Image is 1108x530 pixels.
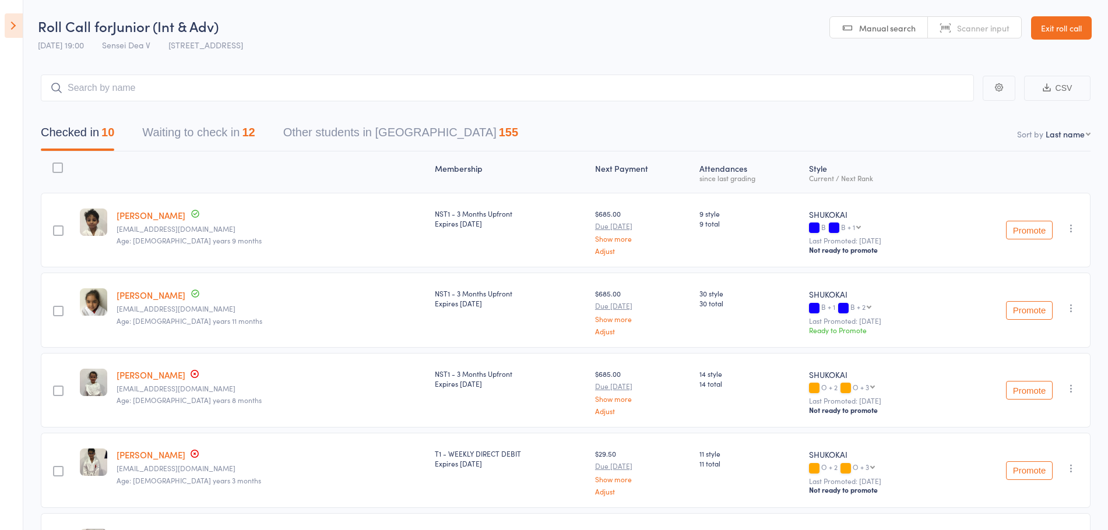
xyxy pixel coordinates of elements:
span: 9 total [699,218,800,228]
small: vimol.j@gmail.com [117,464,425,472]
div: Not ready to promote [809,485,937,494]
div: Last name [1046,128,1085,140]
a: Adjust [595,487,690,495]
span: [DATE] 19:00 [38,39,84,51]
div: Expires [DATE] [435,458,586,468]
a: [PERSON_NAME] [117,448,185,461]
a: Show more [595,475,690,483]
div: $29.50 [595,448,690,494]
span: 14 style [699,369,800,379]
div: SHUKOKAI [809,209,937,220]
div: Expires [DATE] [435,218,586,228]
div: B + 1 [809,303,937,313]
input: Search by name [41,75,974,101]
a: Show more [595,395,690,402]
a: Adjust [595,327,690,335]
span: Age: [DEMOGRAPHIC_DATA] years 8 months [117,395,262,405]
span: Sensei Dea V [102,39,150,51]
a: Show more [595,315,690,323]
span: 11 style [699,448,800,458]
div: Atten­dances [695,157,804,188]
img: image1660723583.png [80,209,107,236]
a: Exit roll call [1031,16,1092,40]
div: Expires [DATE] [435,379,586,388]
label: Sort by [1017,128,1043,140]
small: vgupta03@outlook.com [117,384,425,393]
div: B + 2 [850,303,866,310]
small: Due [DATE] [595,382,690,390]
div: NST1 - 3 Months Upfront [435,288,586,308]
a: Adjust [595,407,690,415]
small: Last Promoted: [DATE] [809,397,937,405]
div: $685.00 [595,369,690,415]
div: Not ready to promote [809,405,937,415]
span: Scanner input [957,22,1009,34]
div: $685.00 [595,209,690,255]
a: [PERSON_NAME] [117,369,185,381]
span: Age: [DEMOGRAPHIC_DATA] years 9 months [117,235,262,245]
div: B + 1 [841,223,855,231]
span: Age: [DEMOGRAPHIC_DATA] years 11 months [117,316,262,326]
img: image1697613644.png [80,448,107,476]
div: Style [804,157,941,188]
div: Ready to Promote [809,325,937,335]
small: Last Promoted: [DATE] [809,317,937,325]
div: Not ready to promote [809,245,937,255]
div: B [809,223,937,233]
span: [STREET_ADDRESS] [168,39,243,51]
button: CSV [1024,76,1091,101]
button: Promote [1006,461,1053,480]
a: Adjust [595,247,690,255]
img: image1655711367.png [80,369,107,396]
small: ginimthomas@gmail.com [117,225,425,233]
small: junita80@gmail.com [117,305,425,313]
button: Promote [1006,221,1053,239]
div: since last grading [699,174,800,182]
span: Junior (Int & Adv) [112,16,219,36]
button: Checked in10 [41,120,114,151]
div: $685.00 [595,288,690,334]
small: Due [DATE] [595,462,690,470]
div: 12 [242,126,255,139]
span: 30 total [699,298,800,308]
div: Expires [DATE] [435,298,586,308]
span: 9 style [699,209,800,218]
small: Due [DATE] [595,222,690,230]
div: Next Payment [590,157,695,188]
div: T1 - WEEKLY DIRECT DEBIT [435,448,586,468]
small: Due [DATE] [595,302,690,310]
div: 155 [499,126,518,139]
a: [PERSON_NAME] [117,209,185,221]
span: Age: [DEMOGRAPHIC_DATA] years 3 months [117,475,261,485]
span: 30 style [699,288,800,298]
button: Waiting to check in12 [142,120,255,151]
small: Last Promoted: [DATE] [809,236,937,245]
span: Manual search [859,22,916,34]
div: NST1 - 3 Months Upfront [435,369,586,388]
div: Current / Next Rank [809,174,937,182]
div: SHUKOKAI [809,448,937,460]
div: Membership [430,157,590,188]
a: Show more [595,235,690,242]
div: O + 2 [809,383,937,393]
div: SHUKOKAI [809,288,937,300]
div: NST1 - 3 Months Upfront [435,209,586,228]
button: Promote [1006,381,1053,400]
button: Other students in [GEOGRAPHIC_DATA]155 [283,120,518,151]
span: 14 total [699,379,800,388]
span: 11 total [699,458,800,468]
div: 10 [101,126,114,139]
button: Promote [1006,301,1053,320]
a: [PERSON_NAME] [117,289,185,301]
div: SHUKOKAI [809,369,937,380]
div: O + 3 [853,463,869,471]
div: O + 3 [853,383,869,391]
small: Last Promoted: [DATE] [809,477,937,485]
img: image1570602379.png [80,288,107,316]
span: Roll Call for [38,16,112,36]
div: O + 2 [809,463,937,473]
